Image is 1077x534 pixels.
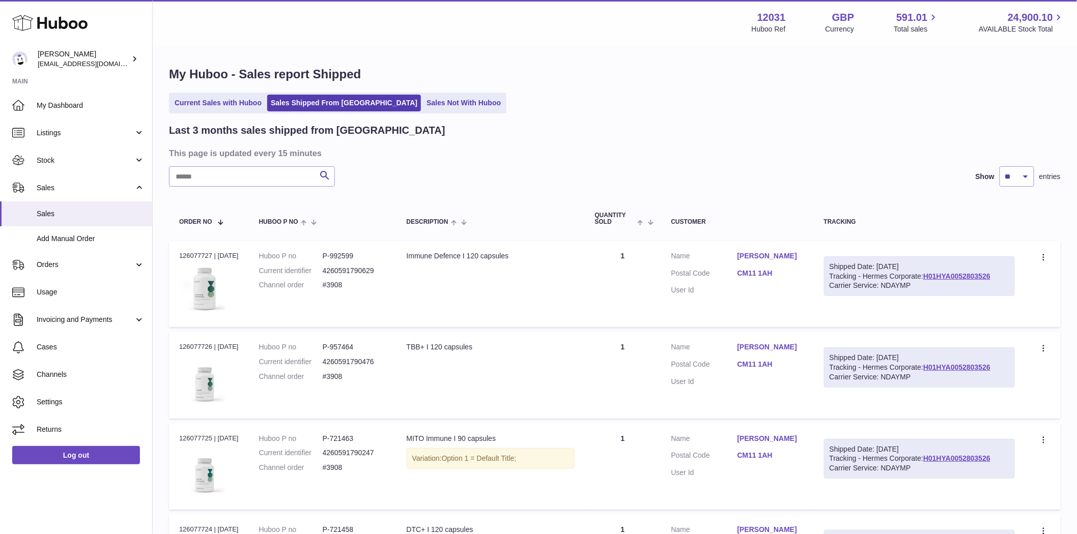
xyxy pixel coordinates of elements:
[169,124,445,137] h2: Last 3 months sales shipped from [GEOGRAPHIC_DATA]
[671,219,804,225] div: Customer
[1039,172,1061,182] span: entries
[259,357,323,367] dt: Current identifier
[824,256,1015,296] div: Tracking - Hermes Corporate:
[259,219,298,225] span: Huboo P no
[259,251,323,261] dt: Huboo P no
[830,444,1009,454] div: Shipped Date: [DATE]
[923,454,990,462] a: H01HYA0052803526
[407,219,448,225] span: Description
[671,468,738,478] dt: User Id
[830,281,1009,290] div: Carrier Service: NDAYMP
[323,463,386,472] dd: #3908
[12,446,140,464] a: Log out
[923,272,990,280] a: H01HYA0052803526
[323,266,386,276] dd: 4260591790629
[37,101,145,110] span: My Dashboard
[738,434,804,443] a: [PERSON_NAME]
[671,269,738,281] dt: Postal Code
[830,353,1009,363] div: Shipped Date: [DATE]
[169,66,1061,82] h1: My Huboo - Sales report Shipped
[179,263,230,314] img: 1718696990.jpg
[738,451,804,460] a: CM11 1AH
[171,95,265,111] a: Current Sales with Huboo
[259,463,323,472] dt: Channel order
[671,285,738,295] dt: User Id
[757,11,786,24] strong: 12031
[323,251,386,261] dd: P-992599
[323,372,386,381] dd: #3908
[671,451,738,463] dt: Postal Code
[830,372,1009,382] div: Carrier Service: NDAYMP
[37,183,134,193] span: Sales
[442,454,517,462] span: Option 1 = Default Title;
[267,95,421,111] a: Sales Shipped From [GEOGRAPHIC_DATA]
[37,156,134,165] span: Stock
[671,360,738,372] dt: Postal Code
[923,363,990,371] a: H01HYA0052803526
[585,424,661,510] td: 1
[832,11,854,24] strong: GBP
[824,347,1015,388] div: Tracking - Hermes Corporate:
[37,209,145,219] span: Sales
[894,11,939,34] a: 591.01 Total sales
[585,241,661,327] td: 1
[407,434,575,443] div: MITO Immune I 90 capsules
[585,332,661,418] td: 1
[671,342,738,354] dt: Name
[179,342,239,351] div: 126077726 | [DATE]
[976,172,995,182] label: Show
[407,448,575,469] div: Variation:
[738,269,804,278] a: CM11 1AH
[259,266,323,276] dt: Current identifier
[830,262,1009,272] div: Shipped Date: [DATE]
[259,372,323,381] dt: Channel order
[259,448,323,458] dt: Current identifier
[38,49,129,69] div: [PERSON_NAME]
[179,355,230,406] img: 120311718265590.jpg
[179,434,239,443] div: 126077725 | [DATE]
[407,342,575,352] div: TBB+ I 120 capsules
[824,439,1015,479] div: Tracking - Hermes Corporate:
[323,434,386,443] dd: P-721463
[595,212,635,225] span: Quantity Sold
[738,360,804,369] a: CM11 1AH
[671,434,738,446] dt: Name
[169,147,1058,159] h3: This page is updated every 15 minutes
[179,446,230,497] img: 120311718619682.jpg
[830,463,1009,473] div: Carrier Service: NDAYMP
[179,525,239,534] div: 126077724 | [DATE]
[738,251,804,261] a: [PERSON_NAME]
[37,260,134,270] span: Orders
[1008,11,1053,24] span: 24,900.10
[323,357,386,367] dd: 4260591790476
[179,251,239,260] div: 126077727 | [DATE]
[979,24,1065,34] span: AVAILABLE Stock Total
[896,11,927,24] span: 591.01
[259,280,323,290] dt: Channel order
[979,11,1065,34] a: 24,900.10 AVAILABLE Stock Total
[37,370,145,379] span: Channels
[179,219,212,225] span: Order No
[407,251,575,261] div: Immune Defence I 120 capsules
[12,51,27,67] img: internalAdmin-12031@internal.huboo.com
[37,397,145,407] span: Settings
[323,448,386,458] dd: 4260591790247
[894,24,939,34] span: Total sales
[37,342,145,352] span: Cases
[37,234,145,244] span: Add Manual Order
[37,128,134,138] span: Listings
[423,95,504,111] a: Sales Not With Huboo
[671,377,738,387] dt: User Id
[37,315,134,324] span: Invoicing and Payments
[738,342,804,352] a: [PERSON_NAME]
[323,342,386,352] dd: P-957464
[37,287,145,297] span: Usage
[671,251,738,263] dt: Name
[259,434,323,443] dt: Huboo P no
[824,219,1015,225] div: Tracking
[826,24,855,34] div: Currency
[323,280,386,290] dd: #3908
[752,24,786,34] div: Huboo Ref
[259,342,323,352] dt: Huboo P no
[37,425,145,434] span: Returns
